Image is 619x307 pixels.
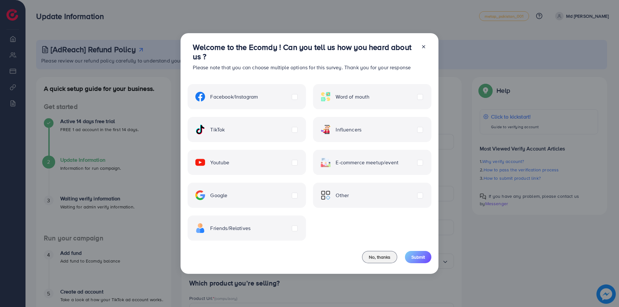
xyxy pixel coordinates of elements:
img: ic-influencers.a620ad43.svg [321,125,330,134]
span: E-commerce meetup/event [336,159,398,166]
span: Submit [411,254,425,260]
span: Word of mouth [336,93,369,101]
img: ic-ecommerce.d1fa3848.svg [321,158,330,167]
img: ic-google.5bdd9b68.svg [195,190,205,200]
img: ic-tiktok.4b20a09a.svg [195,125,205,134]
span: Google [210,192,227,199]
span: Friends/Relatives [210,225,251,232]
span: Youtube [210,159,229,166]
span: No, thanks [369,254,390,260]
span: Influencers [336,126,361,133]
h3: Welcome to the Ecomdy ! Can you tell us how you heard about us ? [193,43,416,61]
img: ic-youtube.715a0ca2.svg [195,158,205,167]
span: TikTok [210,126,225,133]
img: ic-word-of-mouth.a439123d.svg [321,92,330,101]
img: ic-facebook.134605ef.svg [195,92,205,101]
button: No, thanks [362,251,397,263]
img: ic-other.99c3e012.svg [321,190,330,200]
button: Submit [405,251,431,263]
img: ic-freind.8e9a9d08.svg [195,223,205,233]
span: Facebook/Instagram [210,93,258,101]
p: Please note that you can choose multiple options for this survey. Thank you for your response [193,63,416,71]
span: Other [336,192,349,199]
